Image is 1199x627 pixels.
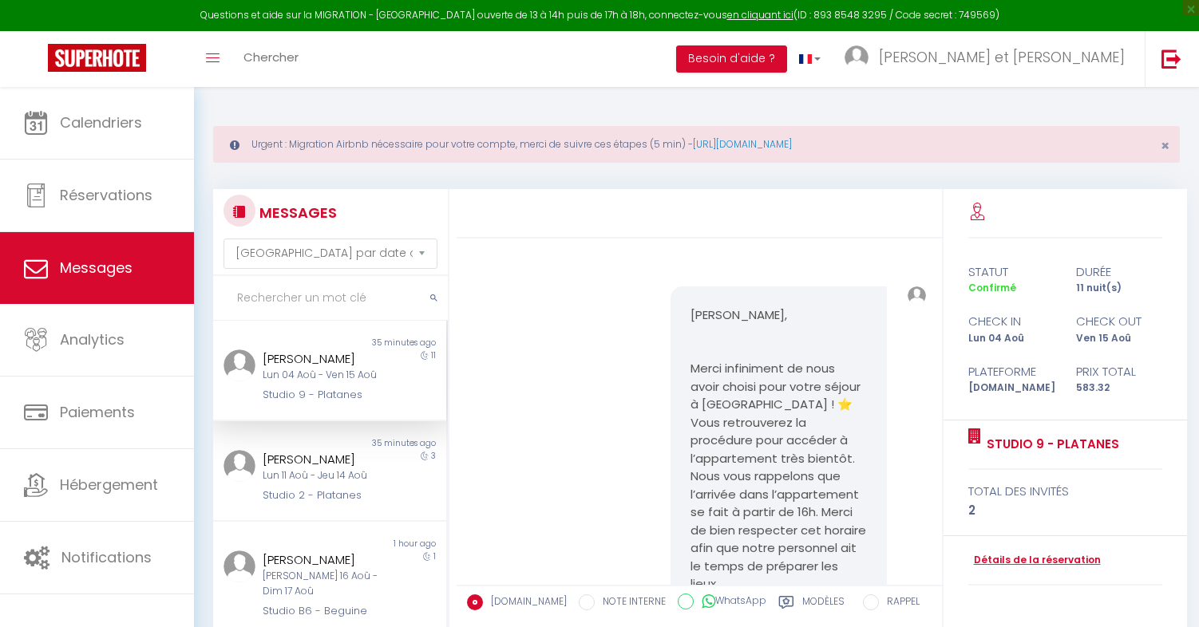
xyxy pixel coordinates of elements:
[802,594,845,614] label: Modèles
[255,195,337,231] h3: MESSAGES
[968,482,1163,501] div: total des invités
[968,501,1163,520] div: 2
[595,594,666,612] label: NOTE INTERNE
[48,44,146,72] img: Super Booking
[1132,560,1199,627] iframe: LiveChat chat widget
[833,31,1145,87] a: ... [PERSON_NAME] et [PERSON_NAME]
[1066,331,1173,346] div: Ven 15 Aoû
[224,450,255,482] img: ...
[60,402,135,422] span: Paiements
[330,538,446,550] div: 1 hour ago
[263,550,378,570] div: [PERSON_NAME]
[1066,262,1173,282] div: durée
[691,360,867,414] p: Merci infiniment de nous avoir choisi pour votre séjour à [GEOGRAPHIC_DATA] ! ⭐️
[957,312,1065,331] div: check in
[957,362,1065,381] div: Plateforme
[263,569,378,599] div: [PERSON_NAME] 16 Aoû - Dim 17 Aoû
[1066,312,1173,331] div: check out
[263,368,378,383] div: Lun 04 Aoû - Ven 15 Aoû
[213,276,448,321] input: Rechercher un mot clé
[224,550,255,582] img: ...
[60,185,152,205] span: Réservations
[263,487,378,503] div: Studio 2 - Platanes
[431,349,436,361] span: 11
[908,286,926,305] img: ...
[957,381,1065,396] div: [DOMAIN_NAME]
[691,414,855,467] span: Vous retrouverez la procédure pour accéder à l’appartement très bientôt.
[968,281,1016,294] span: Confirmé
[694,593,766,611] label: WhatsApp
[691,467,869,592] span: Nous vous rappelons que l’arrivée dans l’appartement se fait à partir de 16h. Merci de bien respe...
[957,331,1065,346] div: Lun 04 Aoû
[213,126,1180,163] div: Urgent : Migration Airbnb nécessaire pour votre compte, merci de suivre ces étapes (5 min) -
[691,306,867,325] p: [PERSON_NAME],
[879,594,920,612] label: RAPPEL
[879,47,1125,67] span: [PERSON_NAME] et [PERSON_NAME]
[431,450,436,462] span: 3
[263,468,378,483] div: Lun 11 Aoû - Jeu 14 Aoû
[1066,362,1173,381] div: Prix total
[968,553,1101,568] a: Détails de la réservation
[263,387,378,403] div: Studio 9 - Platanes
[1161,49,1181,69] img: logout
[61,547,152,567] span: Notifications
[845,45,869,69] img: ...
[263,450,378,469] div: [PERSON_NAME]
[1161,139,1169,153] button: Close
[433,550,436,562] span: 1
[224,349,255,381] img: ...
[60,475,158,495] span: Hébergement
[1066,281,1173,296] div: 11 nuit(s)
[693,137,792,151] a: [URL][DOMAIN_NAME]
[60,329,125,349] span: Analytics
[957,262,1065,282] div: statut
[263,603,378,619] div: Studio B6 - Beguine
[483,594,567,612] label: [DOMAIN_NAME]
[981,435,1119,454] a: Studio 9 - Platanes
[676,45,787,73] button: Besoin d'aide ?
[60,258,133,278] span: Messages
[727,8,793,22] a: en cliquant ici
[263,349,378,369] div: [PERSON_NAME]
[231,31,311,87] a: Chercher
[330,337,446,349] div: 35 minutes ago
[1161,136,1169,156] span: ×
[243,49,299,65] span: Chercher
[1066,381,1173,396] div: 583.32
[60,112,142,132] span: Calendriers
[330,437,446,450] div: 35 minutes ago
